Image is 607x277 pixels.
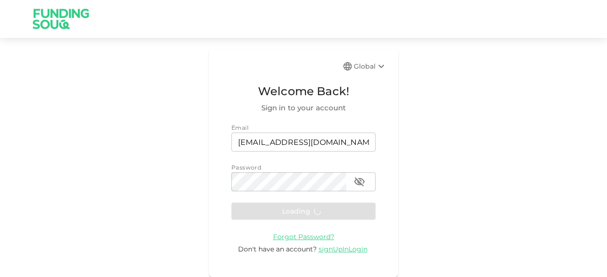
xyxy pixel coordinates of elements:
[273,232,334,241] a: Forgot Password?
[231,82,376,100] span: Welcome Back!
[231,102,376,114] span: Sign in to your account
[273,232,334,241] span: Forgot Password?
[231,124,248,131] span: Email
[231,172,346,191] input: password
[231,164,261,171] span: Password
[238,245,317,253] span: Don't have an account?
[354,61,387,72] div: Global
[231,133,376,152] input: email
[319,245,368,253] span: signUpInLogin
